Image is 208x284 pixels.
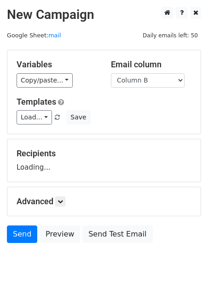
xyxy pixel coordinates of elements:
h5: Recipients [17,148,191,159]
a: Preview [40,225,80,243]
a: Copy/paste... [17,73,73,88]
h5: Email column [111,59,191,70]
h5: Variables [17,59,97,70]
h2: New Campaign [7,7,201,23]
a: Templates [17,97,56,106]
a: Load... [17,110,52,124]
small: Google Sheet: [7,32,61,39]
a: Daily emails left: 50 [139,32,201,39]
a: Send [7,225,37,243]
div: Loading... [17,148,191,172]
a: mail [48,32,61,39]
h5: Advanced [17,196,191,207]
a: Send Test Email [82,225,152,243]
button: Save [66,110,90,124]
span: Daily emails left: 50 [139,30,201,41]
